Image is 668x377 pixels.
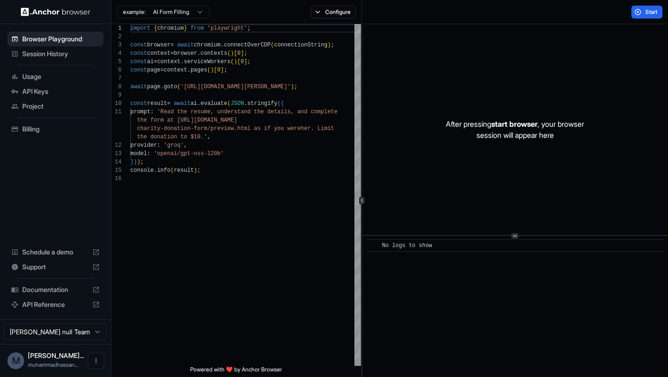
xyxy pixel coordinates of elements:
[22,285,89,294] span: Documentation
[130,50,147,57] span: const
[244,100,247,107] span: .
[180,58,184,65] span: .
[7,99,103,114] div: Project
[241,50,244,57] span: ]
[331,42,334,48] span: ;
[157,109,324,115] span: 'Read the resume, understand the details, and comp
[164,84,177,90] span: goto
[157,142,161,149] span: :
[7,245,103,260] div: Schedule a demo
[294,84,297,90] span: ;
[247,100,277,107] span: stringify
[111,74,122,83] div: 7
[147,100,167,107] span: result
[190,366,282,377] span: Powered with ❤️ by Anchor Browser
[328,42,331,48] span: )
[214,67,217,73] span: [
[130,167,154,174] span: console
[277,100,281,107] span: (
[220,67,224,73] span: ]
[174,167,194,174] span: result
[137,117,237,123] span: the form at [URL][DOMAIN_NAME]
[7,297,103,312] div: API Reference
[371,241,375,250] span: ​
[111,175,122,183] div: 16
[22,49,100,58] span: Session History
[324,109,338,115] span: lete
[130,58,147,65] span: const
[137,125,301,132] span: charity-donation-form/preview.html as if you were
[111,49,122,58] div: 4
[147,50,170,57] span: context
[111,158,122,166] div: 14
[111,166,122,175] div: 15
[7,352,24,369] div: M
[197,100,200,107] span: .
[147,84,161,90] span: page
[22,300,89,309] span: API Reference
[147,42,170,48] span: browser
[154,167,157,174] span: .
[180,84,291,90] span: '[URL][DOMAIN_NAME][PERSON_NAME]'
[174,50,197,57] span: browser
[141,159,144,165] span: ;
[227,100,231,107] span: (
[21,7,90,16] img: Anchor Logo
[134,159,137,165] span: )
[234,58,237,65] span: )
[170,167,173,174] span: (
[22,34,100,44] span: Browser Playground
[167,100,170,107] span: =
[7,282,103,297] div: Documentation
[174,100,191,107] span: await
[217,67,220,73] span: 0
[111,32,122,41] div: 2
[161,67,164,73] span: =
[161,84,164,90] span: .
[7,32,103,46] div: Browser Playground
[645,8,658,16] span: Start
[207,67,211,73] span: (
[111,141,122,149] div: 12
[311,6,356,19] button: Configure
[130,84,147,90] span: await
[231,100,244,107] span: JSON
[111,41,122,49] div: 3
[130,67,147,73] span: const
[244,50,247,57] span: ;
[184,142,187,149] span: ,
[207,134,211,140] span: ,
[137,159,140,165] span: )
[234,50,237,57] span: [
[22,124,100,134] span: Billing
[224,42,271,48] span: connectOverCDP
[7,122,103,136] div: Billing
[22,72,100,81] span: Usage
[200,100,227,107] span: evaluate
[157,167,171,174] span: info
[231,50,234,57] span: )
[281,100,284,107] span: {
[184,58,231,65] span: serviceWorkers
[301,125,334,132] span: her. Limit
[184,25,187,32] span: }
[247,25,250,32] span: ;
[291,84,294,90] span: )
[491,119,538,129] span: start browser
[197,167,200,174] span: ;
[200,50,227,57] span: contexts
[123,8,146,16] span: example:
[382,242,432,249] span: No logs to show
[177,42,194,48] span: await
[154,150,224,157] span: 'openai/gpt-oss-120b'
[247,58,250,65] span: ;
[111,99,122,108] div: 10
[111,66,122,74] div: 6
[154,58,157,65] span: =
[130,42,147,48] span: const
[177,84,180,90] span: (
[170,42,173,48] span: =
[22,247,89,257] span: Schedule a demo
[28,351,84,359] span: Muhammad Hassan null
[22,262,89,272] span: Support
